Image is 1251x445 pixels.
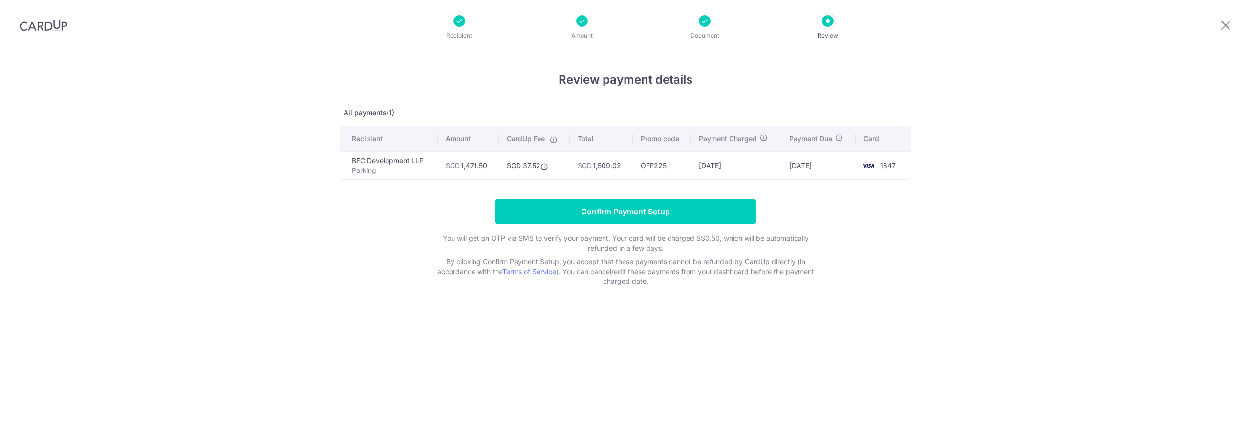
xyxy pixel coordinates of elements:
td: BFC Development LLP [340,151,438,179]
th: Recipient [340,126,438,151]
span: SGD [578,161,592,170]
input: Confirm Payment Setup [495,199,756,224]
span: Payment Due [789,134,832,144]
span: Payment Charged [699,134,757,144]
td: [DATE] [691,151,781,179]
td: [DATE] [781,151,856,179]
p: Amount [546,31,618,41]
p: By clicking Confirm Payment Setup, you accept that these payments cannot be refunded by CardUp di... [430,257,821,286]
a: Terms of Service [502,267,556,275]
img: CardUp [20,20,67,31]
th: Total [570,126,633,151]
iframe: Opens a widget where you can find more information [1188,416,1241,440]
td: 1,471.50 [438,151,499,179]
span: CardUp Fee [507,134,545,144]
td: OFF225 [633,151,691,179]
p: Recipient [423,31,496,41]
h4: Review payment details [340,71,911,88]
th: Promo code [633,126,691,151]
p: You will get an OTP via SMS to verify your payment. Your card will be charged S$0.50, which will ... [430,233,821,253]
th: Card [856,126,911,151]
p: Parking [352,166,430,175]
td: 1,509.02 [570,151,633,179]
img: <span class="translation_missing" title="translation missing: en.account_steps.new_confirm_form.b... [859,160,878,171]
td: SGD 37.52 [499,151,570,179]
p: Document [669,31,741,41]
span: 1647 [880,161,896,170]
th: Amount [438,126,499,151]
p: Review [792,31,864,41]
span: SGD [446,161,460,170]
p: All payments(1) [340,108,911,118]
